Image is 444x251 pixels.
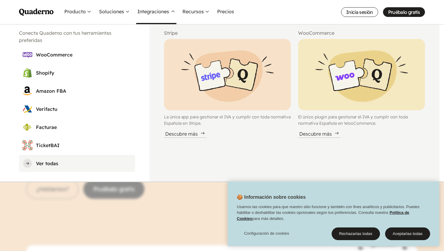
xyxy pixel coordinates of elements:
[298,114,425,127] p: El único plugin para gestionar el IVA y cumplir con toda normativa Española en WooCommerce.
[298,39,425,110] img: Pieces of a puzzle with WooCommerce and Quaderno logos
[228,194,306,204] h2: 🍪 Información sobre cookies
[385,227,430,240] button: Aceptarlas todas
[164,114,291,127] p: La única app para gestionar el IVA y cumplir con toda normativa Española en Stripe.
[19,29,135,44] h2: Conecta Quaderno con tus herramientas preferidas
[237,227,296,240] button: Configuración de cookies
[19,101,135,117] a: Verifactu
[237,210,409,221] a: Política de Cookies
[36,142,131,149] h3: TicketBAI
[19,82,135,99] a: Amazon FBA
[36,51,131,58] h3: WooCommerce
[164,39,291,110] img: Pieces of a puzzle with Stripe and Quaderno logos
[228,182,439,246] div: Cookie banner
[36,160,131,167] h3: Ver todas
[164,29,291,37] h2: Stripe
[19,155,135,172] a: Ver todas
[36,69,131,76] h3: Shopify
[36,105,131,113] h3: Verifactu
[298,130,340,138] div: Descubre más
[228,204,439,225] div: Usamos las cookies para que nuestro sitio funcione y también con fines analíticos y publicitarios...
[298,39,425,138] a: Pieces of a puzzle with WooCommerce and Quaderno logosEl único plugin para gestionar el IVA y cum...
[383,7,425,17] a: Pruébalo gratis
[19,64,135,81] a: Shopify
[36,87,131,95] h3: Amazon FBA
[36,124,131,131] h3: Facturae
[19,46,135,63] a: WooCommerce
[19,137,135,154] a: TicketBAI
[341,7,378,17] a: Inicia sesión
[332,227,380,240] button: Rechazarlas todas
[164,39,291,138] a: Pieces of a puzzle with Stripe and Quaderno logosLa única app para gestionar el IVA y cumplir con...
[228,182,439,246] div: 🍪 Información sobre cookies
[19,119,135,136] a: Facturae
[164,130,206,138] div: Descubre más
[298,29,425,37] h2: WooCommerce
